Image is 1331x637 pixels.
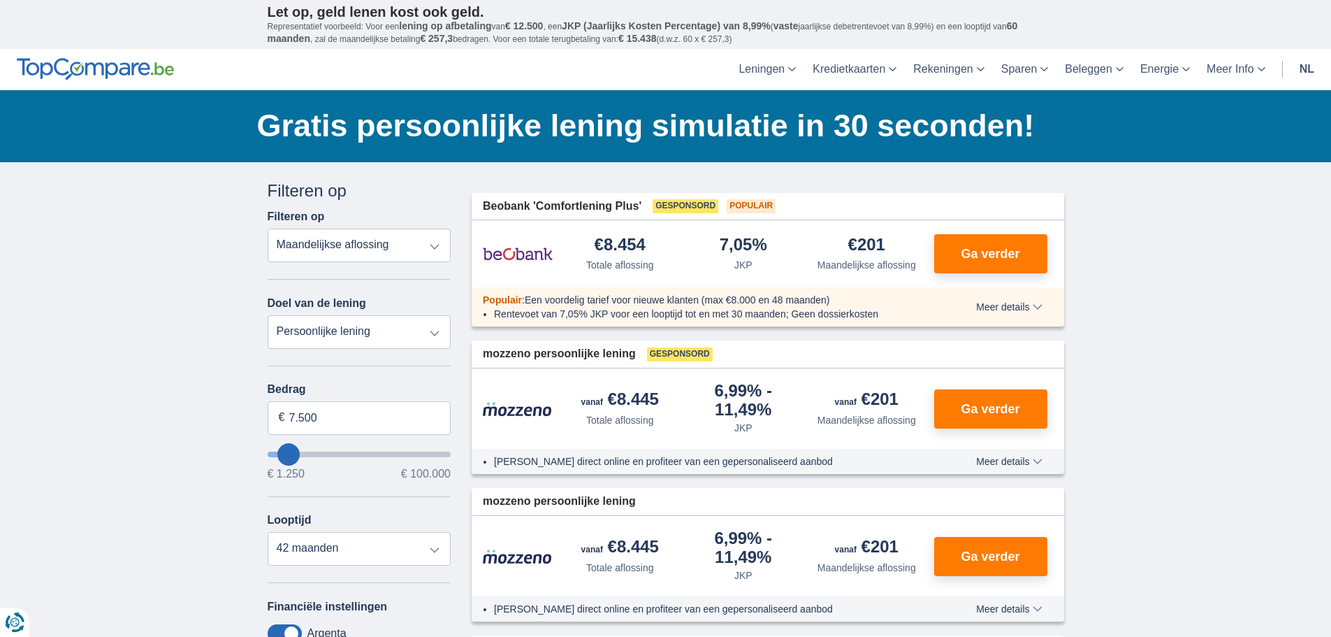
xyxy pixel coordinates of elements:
[804,49,905,90] a: Kredietkaarten
[586,258,654,272] div: Totale aflossing
[268,297,366,310] label: Doel van de lening
[595,236,646,255] div: €8.454
[268,383,451,396] label: Bedrag
[268,3,1064,20] p: Let op, geld lenen kost ook geld.
[734,258,752,272] div: JKP
[562,20,771,31] span: JKP (Jaarlijks Kosten Percentage) van 8,99%
[483,549,553,564] img: product.pl.alt Mozzeno
[268,514,312,527] label: Looptijd
[268,601,388,613] label: Financiële instellingen
[483,294,522,306] span: Populair
[817,413,916,427] div: Maandelijkse aflossing
[472,293,936,307] div: :
[1198,49,1274,90] a: Meer Info
[257,104,1064,148] h1: Gratis persoonlijke lening simulatie in 30 seconden!
[966,456,1052,467] button: Meer details
[268,210,325,223] label: Filteren op
[483,346,636,362] span: mozzeno persoonlijke lening
[483,236,553,271] img: product.pl.alt Beobank
[934,389,1047,429] button: Ga verder
[934,537,1047,576] button: Ga verder
[961,248,1019,260] span: Ga verder
[525,294,830,306] span: Een voordelig tarief voor nieuwe klanten (max €8.000 en 48 maanden)
[268,20,1064,45] p: Representatief voorbeeld: Voor een van , een ( jaarlijkse debetrentevoet van 8,99%) en een loopti...
[720,236,767,255] div: 7,05%
[835,538,899,558] div: €201
[618,33,657,44] span: € 15.438
[961,403,1019,415] span: Ga verder
[268,20,1018,44] span: 60 maanden
[727,199,776,213] span: Populair
[483,199,641,215] span: Beobank 'Comfortlening Plus'
[934,234,1047,273] button: Ga verder
[494,307,925,321] li: Rentevoet van 7,05% JKP voor een looptijd tot en met 30 maanden; Geen dossierkosten
[483,401,553,417] img: product.pl.alt Mozzeno
[905,49,992,90] a: Rekeningen
[993,49,1057,90] a: Sparen
[734,421,752,435] div: JKP
[586,413,654,427] div: Totale aflossing
[401,468,451,480] span: € 100.000
[653,199,718,213] span: Gesponsord
[483,494,636,510] span: mozzeno persoonlijke lening
[581,391,659,410] div: €8.445
[734,568,752,582] div: JKP
[1056,49,1132,90] a: Beleggen
[817,258,916,272] div: Maandelijkse aflossing
[268,452,451,457] input: wantToBorrow
[17,58,174,80] img: TopCompare
[647,348,713,362] span: Gesponsord
[848,236,885,255] div: €201
[966,603,1052,615] button: Meer details
[268,468,305,480] span: € 1.250
[976,604,1042,614] span: Meer details
[688,382,800,418] div: 6,99%
[268,179,451,203] div: Filteren op
[505,20,544,31] span: € 12.500
[494,455,925,468] li: [PERSON_NAME] direct online en profiteer van een gepersonaliseerd aanbod
[1291,49,1323,90] a: nl
[399,20,491,31] span: lening op afbetaling
[494,602,925,616] li: [PERSON_NAME] direct online en profiteer van een gepersonaliseerd aanbod
[581,538,659,558] div: €8.445
[688,530,800,566] div: 6,99%
[586,561,654,575] div: Totale aflossing
[976,302,1042,312] span: Meer details
[976,457,1042,466] span: Meer details
[279,410,285,426] span: €
[817,561,916,575] div: Maandelijkse aflossing
[961,550,1019,563] span: Ga verder
[730,49,804,90] a: Leningen
[1132,49,1198,90] a: Energie
[773,20,799,31] span: vaste
[966,301,1052,313] button: Meer details
[835,391,899,410] div: €201
[420,33,453,44] span: € 257,3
